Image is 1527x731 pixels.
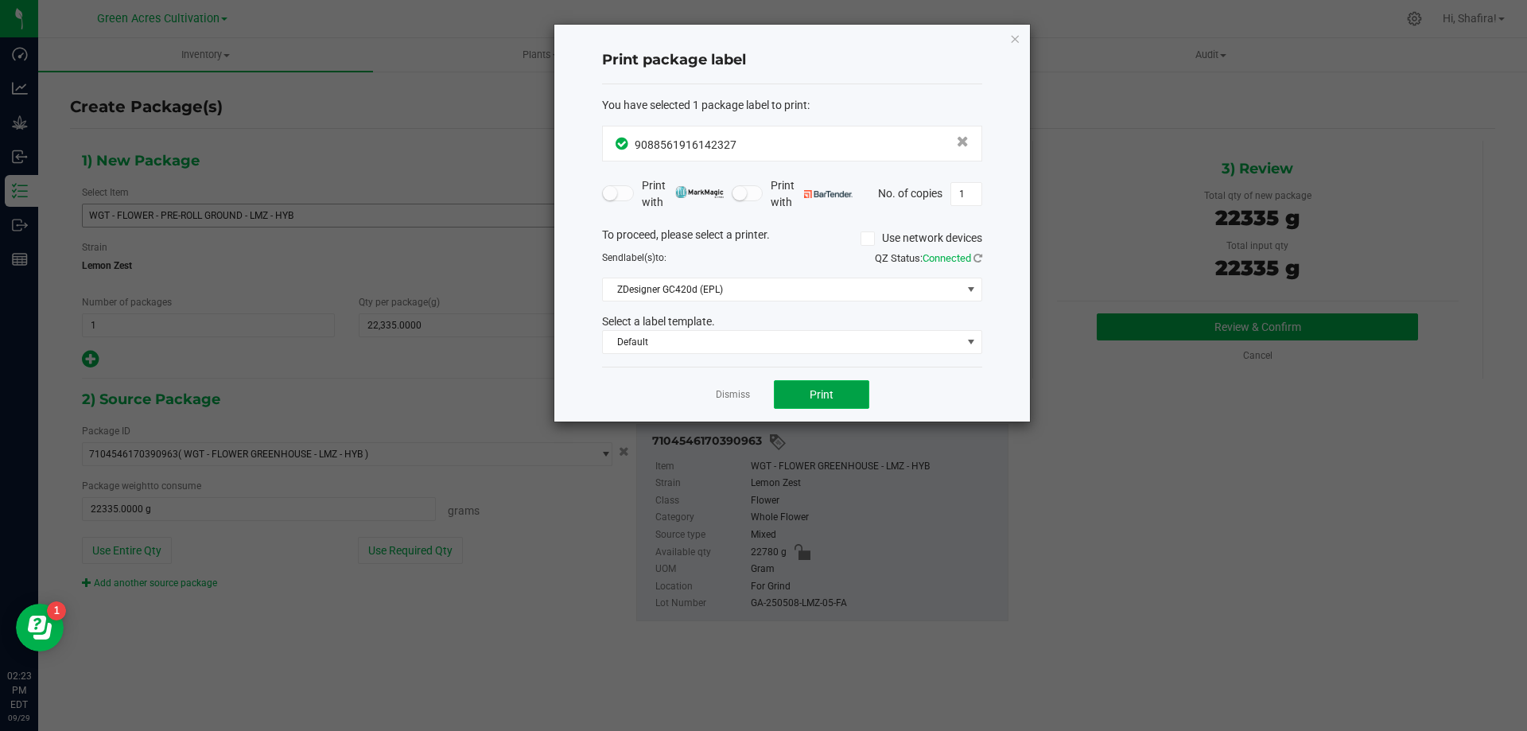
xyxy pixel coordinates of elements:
[875,252,982,264] span: QZ Status:
[47,601,66,620] iframe: Resource center unread badge
[804,190,853,198] img: bartender.png
[602,97,982,114] div: :
[624,252,655,263] span: label(s)
[716,388,750,402] a: Dismiss
[923,252,971,264] span: Connected
[590,227,994,251] div: To proceed, please select a printer.
[603,278,962,301] span: ZDesigner GC420d (EPL)
[16,604,64,651] iframe: Resource center
[878,186,942,199] span: No. of copies
[635,138,736,151] span: 9088561916142327
[603,331,962,353] span: Default
[774,380,869,409] button: Print
[642,177,724,211] span: Print with
[675,186,724,198] img: mark_magic_cybra.png
[861,230,982,247] label: Use network devices
[602,99,807,111] span: You have selected 1 package label to print
[602,50,982,71] h4: Print package label
[810,388,833,401] span: Print
[771,177,853,211] span: Print with
[590,313,994,330] div: Select a label template.
[616,135,631,152] span: In Sync
[602,252,666,263] span: Send to:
